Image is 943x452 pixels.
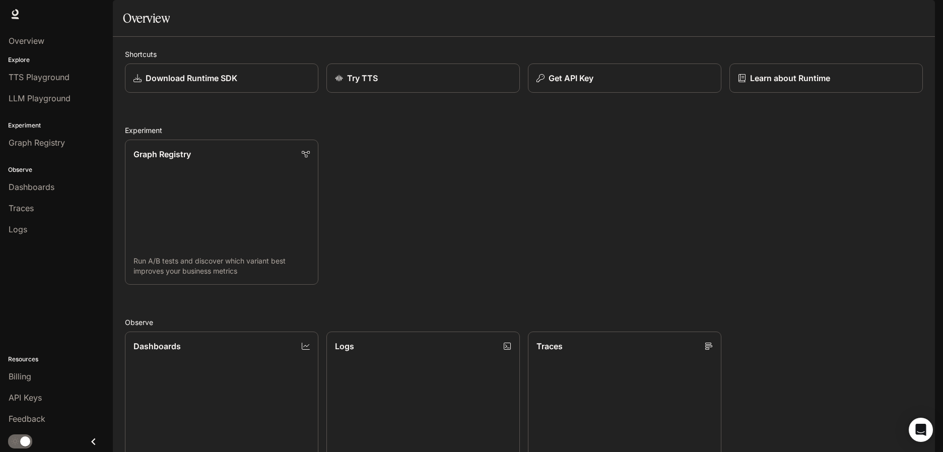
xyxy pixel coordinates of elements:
div: Open Intercom Messenger [909,418,933,442]
p: Graph Registry [133,148,191,160]
h2: Observe [125,317,923,328]
p: Learn about Runtime [750,72,830,84]
h2: Experiment [125,125,923,136]
a: Graph RegistryRun A/B tests and discover which variant best improves your business metrics [125,140,318,285]
p: Traces [536,340,563,352]
h2: Shortcuts [125,49,923,59]
a: Learn about Runtime [729,63,923,93]
h1: Overview [123,8,170,28]
p: Dashboards [133,340,181,352]
p: Try TTS [347,72,378,84]
a: Download Runtime SDK [125,63,318,93]
p: Download Runtime SDK [146,72,237,84]
a: Try TTS [326,63,520,93]
p: Logs [335,340,354,352]
p: Run A/B tests and discover which variant best improves your business metrics [133,256,310,276]
p: Get API Key [549,72,593,84]
button: Get API Key [528,63,721,93]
